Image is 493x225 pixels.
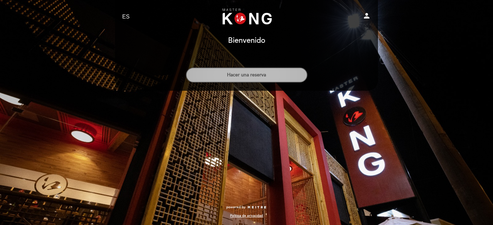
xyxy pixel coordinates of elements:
i: person [363,12,371,20]
span: powered by [226,205,245,210]
a: Política de privacidad [230,213,263,218]
button: person [363,12,371,22]
img: MEITRE [247,206,267,209]
a: powered by [226,205,267,210]
button: Hacer una reserva [186,67,307,83]
a: Master Kong [GEOGRAPHIC_DATA][PERSON_NAME] [204,8,289,26]
h1: Bienvenido [228,37,265,45]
